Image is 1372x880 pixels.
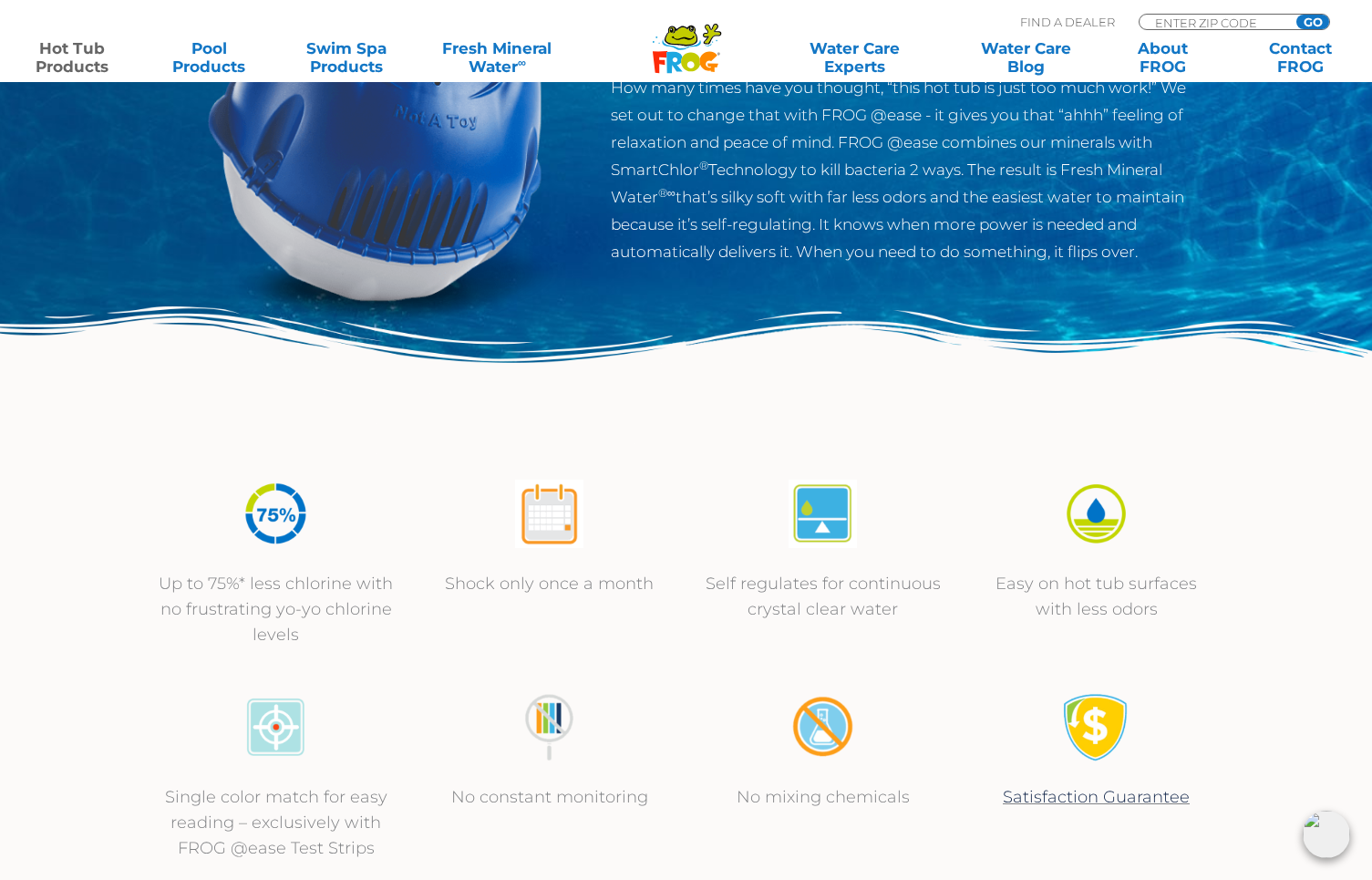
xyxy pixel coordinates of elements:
p: Single color match for easy reading – exclusively with FROG @ease Test Strips [158,784,395,861]
img: atease-icon-self-regulates [789,480,857,548]
input: GO [1296,15,1329,29]
img: openIcon [1303,811,1350,858]
sup: ®∞ [658,186,676,200]
sup: ∞ [518,56,526,69]
img: atease-icon-shock-once [515,480,583,548]
a: Swim SpaProducts [293,39,399,76]
img: icon-atease-color-match [242,693,310,761]
p: Shock only once a month [431,571,668,596]
a: Satisfaction Guarantee [1003,787,1190,807]
p: No constant monitoring [431,784,668,810]
p: Find A Dealer [1020,14,1115,30]
input: Zip Code Form [1153,15,1276,30]
p: How many times have you thought, “this hot tub is just too much work!” We set out to change that ... [611,74,1206,265]
a: Water CareExperts [769,39,942,76]
p: No mixing chemicals [705,784,942,810]
a: AboutFROG [1109,39,1216,76]
sup: ® [699,159,708,172]
p: Self regulates for continuous crystal clear water [705,571,942,622]
p: Up to 75%* less chlorine with no frustrating yo-yo chlorine levels [158,571,395,647]
img: icon-atease-easy-on [1062,480,1130,548]
a: PoolProducts [156,39,263,76]
a: ContactFROG [1247,39,1354,76]
a: Water CareBlog [972,39,1078,76]
a: Hot TubProducts [18,39,125,76]
img: no-constant-monitoring1 [515,693,583,761]
a: Fresh MineralWater∞ [430,39,564,76]
img: icon-atease-75percent-less [242,480,310,548]
img: Satisfaction Guarantee Icon [1062,693,1130,761]
p: Easy on hot tub surfaces with less odors [978,571,1215,622]
img: no-mixing1 [789,693,857,761]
